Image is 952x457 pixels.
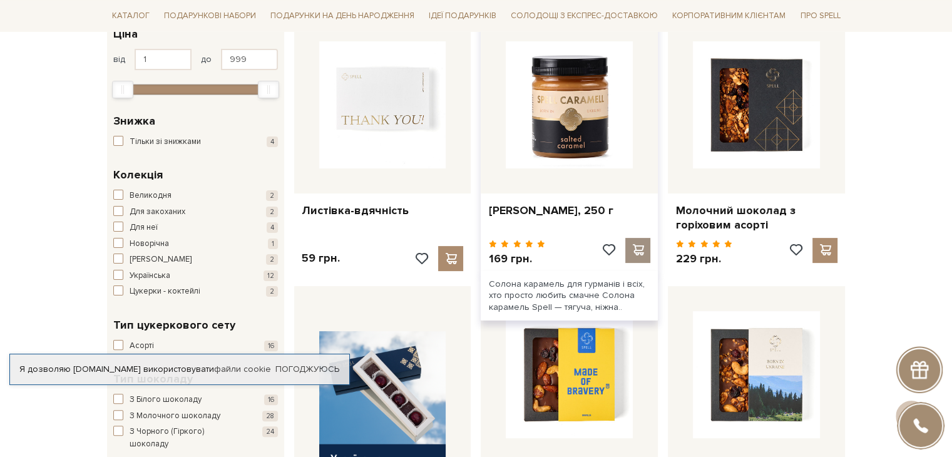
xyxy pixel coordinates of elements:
[130,285,200,298] span: Цукерки - коктейлі
[488,252,545,266] p: 169 грн.
[113,394,278,406] button: З Білого шоколаду 16
[264,341,278,351] span: 16
[488,203,650,218] a: [PERSON_NAME], 250 г
[113,136,278,148] button: Тільки зі знижками 4
[275,364,339,375] a: Погоджуюсь
[201,54,212,65] span: до
[130,222,158,234] span: Для неї
[267,136,278,147] span: 4
[113,254,278,266] button: [PERSON_NAME] 2
[130,190,171,202] span: Великодня
[130,426,243,450] span: З Чорного (Гіркого) шоколаду
[135,49,192,70] input: Ціна
[113,167,163,183] span: Колекція
[113,222,278,234] button: Для неї 4
[267,222,278,233] span: 4
[667,5,791,26] a: Корпоративним клієнтам
[113,206,278,218] button: Для закоханих 2
[266,207,278,217] span: 2
[10,364,349,375] div: Я дозволяю [DOMAIN_NAME] використовувати
[130,270,170,282] span: Українська
[264,394,278,405] span: 16
[113,270,278,282] button: Українська 12
[266,190,278,201] span: 2
[113,340,278,352] button: Асорті 16
[130,254,192,266] span: [PERSON_NAME]
[319,41,446,168] img: Листівка-вдячність
[130,136,201,148] span: Тільки зі знижками
[112,81,133,98] div: Min
[265,6,419,26] span: Подарунки на День народження
[266,286,278,297] span: 2
[675,252,732,266] p: 229 грн.
[130,206,185,218] span: Для закоханих
[675,203,837,233] a: Молочний шоколад з горіховим асорті
[424,6,501,26] span: Ідеї подарунків
[266,254,278,265] span: 2
[268,239,278,249] span: 1
[130,340,154,352] span: Асорті
[262,411,278,421] span: 28
[264,270,278,281] span: 12
[214,364,271,374] a: файли cookie
[506,5,663,26] a: Солодощі з експрес-доставкою
[113,190,278,202] button: Великодня 2
[113,26,138,43] span: Ціна
[795,6,845,26] span: Про Spell
[262,426,278,437] span: 24
[258,81,279,98] div: Max
[113,317,235,334] span: Тип цукеркового сету
[221,49,278,70] input: Ціна
[302,251,340,265] p: 59 грн.
[159,6,261,26] span: Подарункові набори
[693,311,820,438] img: Молочний шоколад з горіховим асорті Україна
[130,410,220,423] span: З Молочного шоколаду
[302,203,464,218] a: Листівка-вдячність
[130,394,202,406] span: З Білого шоколаду
[113,410,278,423] button: З Молочного шоколаду 28
[113,54,125,65] span: від
[107,6,155,26] span: Каталог
[481,271,658,321] div: Солона карамель для гурманів і всіх, хто просто любить смачне Солона карамель Spell — тягуча, ніж...
[113,426,278,450] button: З Чорного (Гіркого) шоколаду 24
[113,113,155,130] span: Знижка
[113,285,278,298] button: Цукерки - коктейлі 2
[130,238,169,250] span: Новорічна
[113,238,278,250] button: Новорічна 1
